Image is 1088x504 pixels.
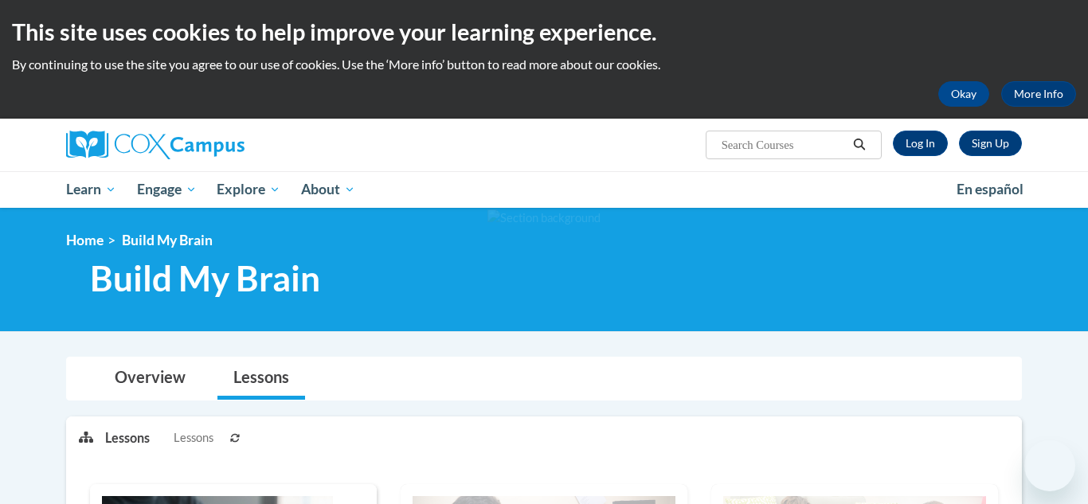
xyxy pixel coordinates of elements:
span: Learn [66,180,116,199]
img: Cox Campus [66,131,245,159]
a: Cox Campus [66,131,369,159]
button: Search [847,135,871,154]
a: Explore [206,171,291,208]
a: Learn [56,171,127,208]
a: Overview [99,357,202,400]
a: Lessons [217,357,305,400]
a: Register [959,131,1022,156]
a: About [291,171,366,208]
a: Log In [893,131,948,156]
span: En español [957,181,1023,197]
p: By continuing to use the site you agree to our use of cookies. Use the ‘More info’ button to read... [12,56,1076,73]
span: Build My Brain [90,257,320,299]
iframe: Button to launch messaging window [1024,440,1075,491]
span: Build My Brain [122,232,213,248]
a: More Info [1001,81,1076,107]
div: Main menu [42,171,1046,208]
a: En español [946,173,1034,206]
a: Engage [127,171,207,208]
button: Okay [938,81,989,107]
p: Lessons [105,429,150,447]
h2: This site uses cookies to help improve your learning experience. [12,16,1076,48]
span: Lessons [174,429,213,447]
span: Explore [217,180,280,199]
span: About [301,180,355,199]
a: Home [66,232,104,248]
img: Section background [487,209,601,227]
input: Search Courses [720,135,847,154]
span: Engage [137,180,197,199]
